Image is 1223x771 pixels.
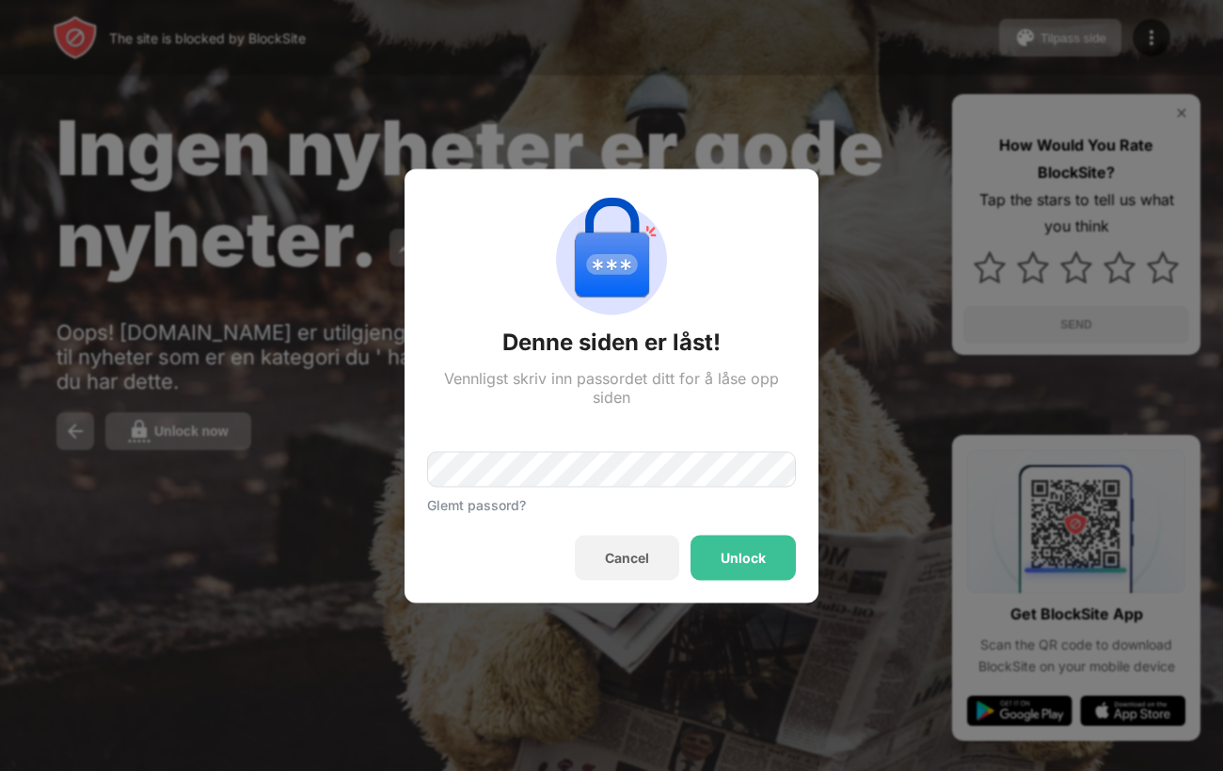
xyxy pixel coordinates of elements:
[605,550,649,565] div: Cancel
[721,550,766,565] div: Unlock
[502,327,721,357] div: Denne siden er låst!
[427,368,796,406] div: Vennligst skriv inn passordet ditt for å låse opp siden
[544,191,679,327] img: password-protection.svg
[427,496,526,512] div: Glemt passord?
